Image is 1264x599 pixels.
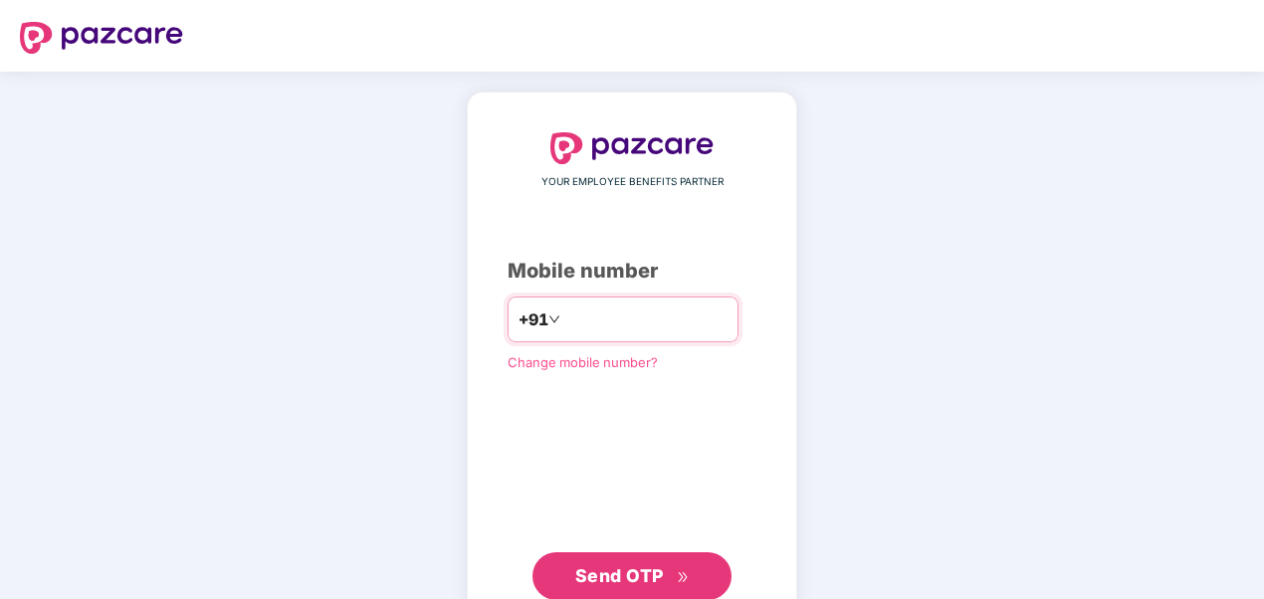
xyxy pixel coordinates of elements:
span: +91 [519,307,548,332]
span: double-right [677,571,690,584]
span: down [548,313,560,325]
span: YOUR EMPLOYEE BENEFITS PARTNER [541,174,724,190]
img: logo [20,22,183,54]
div: Mobile number [508,256,756,287]
img: logo [550,132,714,164]
span: Send OTP [575,565,664,586]
a: Change mobile number? [508,354,658,370]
